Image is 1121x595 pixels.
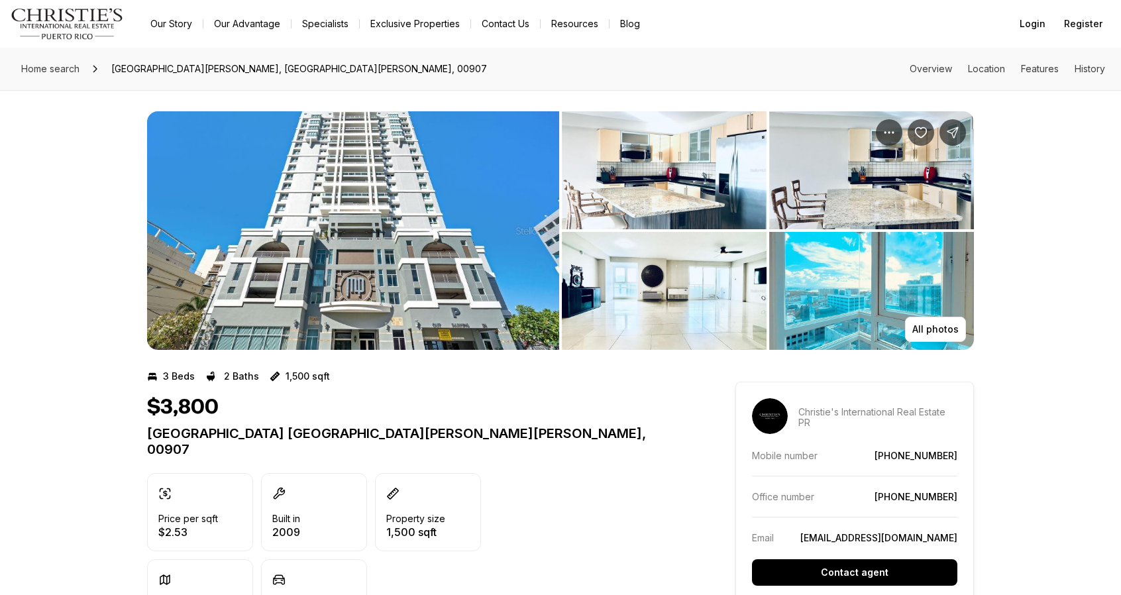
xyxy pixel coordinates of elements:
a: Skip to: History [1075,63,1105,74]
p: $2.53 [158,527,218,537]
button: View image gallery [769,232,974,350]
a: [PHONE_NUMBER] [875,491,957,502]
a: Blog [610,15,651,33]
a: Exclusive Properties [360,15,470,33]
button: Contact agent [752,559,957,586]
a: [PHONE_NUMBER] [875,450,957,461]
p: [GEOGRAPHIC_DATA] [GEOGRAPHIC_DATA][PERSON_NAME][PERSON_NAME], 00907 [147,425,688,457]
p: 2009 [272,527,300,537]
li: 1 of 6 [147,111,559,350]
button: View image gallery [147,111,559,350]
button: Property options [876,119,902,146]
p: Mobile number [752,450,818,461]
button: Save Property: Metro Plaza Towers CALLE VILLAMIL [908,119,934,146]
p: 3 Beds [163,371,195,382]
span: Login [1020,19,1045,29]
a: Specialists [292,15,359,33]
p: 2 Baths [224,371,259,382]
p: Built in [272,514,300,524]
p: All photos [912,324,959,335]
p: Property size [386,514,445,524]
li: 2 of 6 [562,111,974,350]
p: Price per sqft [158,514,218,524]
p: Email [752,532,774,543]
button: Login [1012,11,1053,37]
button: Share Property: Metro Plaza Towers CALLE VILLAMIL [939,119,966,146]
p: 1,500 sqft [286,371,330,382]
button: Register [1056,11,1110,37]
a: Our Advantage [203,15,291,33]
img: logo [11,8,124,40]
p: Contact agent [821,567,888,578]
p: 1,500 sqft [386,527,445,537]
a: Resources [541,15,609,33]
p: Christie's International Real Estate PR [798,407,957,428]
p: Office number [752,491,814,502]
a: Home search [16,58,85,80]
button: View image gallery [769,111,974,229]
button: All photos [905,317,966,342]
a: Skip to: Location [968,63,1005,74]
span: Register [1064,19,1102,29]
a: Our Story [140,15,203,33]
h1: $3,800 [147,395,219,420]
div: Listing Photos [147,111,974,350]
a: Skip to: Features [1021,63,1059,74]
button: View image gallery [562,111,767,229]
span: Home search [21,63,80,74]
span: [GEOGRAPHIC_DATA][PERSON_NAME], [GEOGRAPHIC_DATA][PERSON_NAME], 00907 [106,58,492,80]
button: Contact Us [471,15,540,33]
nav: Page section menu [910,64,1105,74]
a: Skip to: Overview [910,63,952,74]
button: View image gallery [562,232,767,350]
a: [EMAIL_ADDRESS][DOMAIN_NAME] [800,532,957,543]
